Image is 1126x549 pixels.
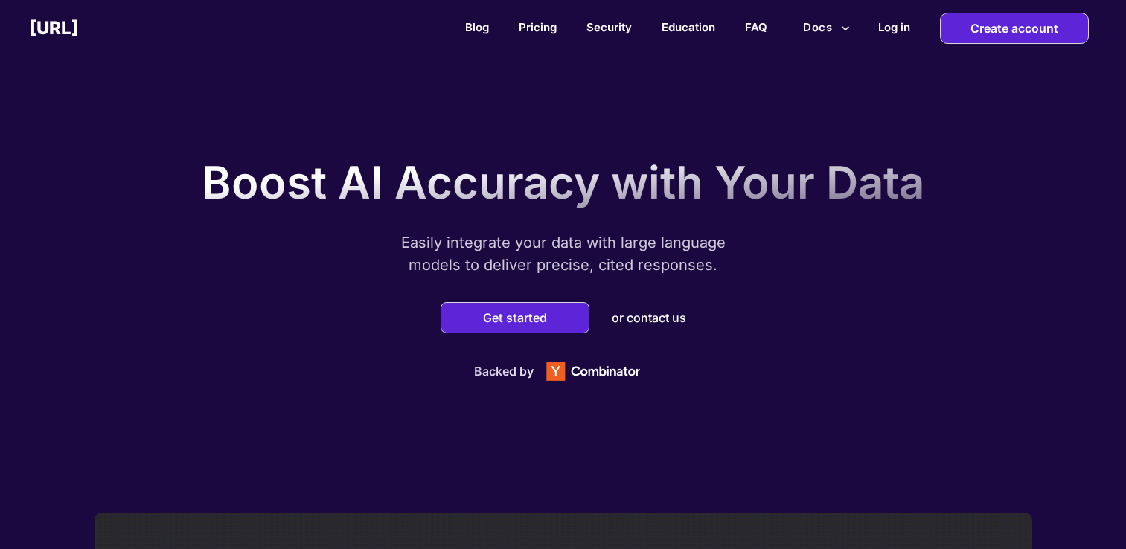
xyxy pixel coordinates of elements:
button: more [797,13,856,42]
button: Get started [479,310,551,325]
h2: Log in [878,20,910,34]
p: Easily integrate your data with large language models to deliver precise, cited responses. [377,231,749,276]
a: Pricing [519,20,557,34]
p: Backed by [474,364,534,379]
p: Create account [970,13,1058,43]
p: or contact us [612,310,686,325]
img: Y Combinator logo [534,353,653,389]
p: Boost AI Accuracy with Your Data [202,155,924,209]
h2: [URL] [30,17,78,39]
a: FAQ [745,20,767,34]
a: Blog [465,20,489,34]
a: Security [586,20,632,34]
a: Education [662,20,715,34]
